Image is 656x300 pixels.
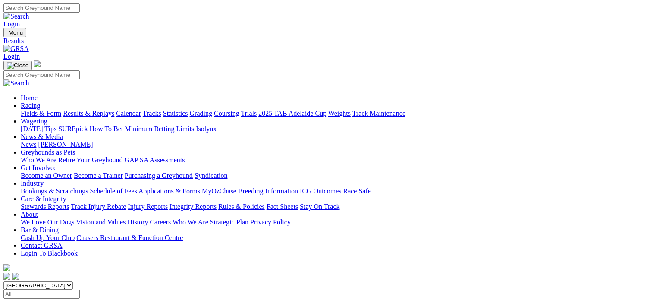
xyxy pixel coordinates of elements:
a: Grading [190,110,212,117]
button: Toggle navigation [3,28,26,37]
a: Weights [328,110,351,117]
a: We Love Our Dogs [21,218,74,226]
a: Careers [150,218,171,226]
a: Vision and Values [76,218,126,226]
a: Rules & Policies [218,203,265,210]
a: [PERSON_NAME] [38,141,93,148]
a: Schedule of Fees [90,187,137,195]
a: Minimum Betting Limits [125,125,194,133]
a: Isolynx [196,125,217,133]
a: Bookings & Scratchings [21,187,88,195]
button: Toggle navigation [3,61,32,70]
a: Login To Blackbook [21,249,78,257]
a: Greyhounds as Pets [21,148,75,156]
div: Racing [21,110,653,117]
span: Menu [9,29,23,36]
a: Calendar [116,110,141,117]
div: Bar & Dining [21,234,653,242]
img: Close [7,62,28,69]
a: News & Media [21,133,63,140]
a: Login [3,53,20,60]
img: twitter.svg [12,273,19,280]
img: logo-grsa-white.png [34,60,41,67]
input: Search [3,70,80,79]
a: Privacy Policy [250,218,291,226]
div: Care & Integrity [21,203,653,211]
a: Who We Are [21,156,56,164]
a: News [21,141,36,148]
a: MyOzChase [202,187,236,195]
a: History [127,218,148,226]
a: Statistics [163,110,188,117]
a: Get Involved [21,164,57,171]
a: Stay On Track [300,203,339,210]
a: Cash Up Your Club [21,234,75,241]
a: Retire Your Greyhound [58,156,123,164]
input: Select date [3,290,80,299]
img: facebook.svg [3,273,10,280]
a: Racing [21,102,40,109]
a: Bar & Dining [21,226,59,234]
a: Coursing [214,110,239,117]
a: Wagering [21,117,47,125]
a: Contact GRSA [21,242,62,249]
a: Integrity Reports [169,203,217,210]
div: Greyhounds as Pets [21,156,653,164]
a: Syndication [195,172,227,179]
a: Industry [21,180,44,187]
a: ICG Outcomes [300,187,341,195]
div: News & Media [21,141,653,148]
a: GAP SA Assessments [125,156,185,164]
a: Care & Integrity [21,195,66,202]
a: Purchasing a Greyhound [125,172,193,179]
a: Home [21,94,38,101]
a: Become an Owner [21,172,72,179]
a: Stewards Reports [21,203,69,210]
img: logo-grsa-white.png [3,264,10,271]
a: Strategic Plan [210,218,248,226]
a: Track Maintenance [352,110,405,117]
a: [DATE] Tips [21,125,56,133]
a: 2025 TAB Adelaide Cup [258,110,326,117]
a: Chasers Restaurant & Function Centre [76,234,183,241]
img: Search [3,79,29,87]
div: About [21,218,653,226]
a: Results [3,37,653,45]
a: Trials [241,110,257,117]
a: Injury Reports [128,203,168,210]
a: Fact Sheets [267,203,298,210]
a: Race Safe [343,187,370,195]
a: Who We Are [173,218,208,226]
a: Become a Trainer [74,172,123,179]
a: Fields & Form [21,110,61,117]
input: Search [3,3,80,13]
img: Search [3,13,29,20]
img: GRSA [3,45,29,53]
a: Results & Replays [63,110,114,117]
a: Applications & Forms [138,187,200,195]
a: How To Bet [90,125,123,133]
a: Track Injury Rebate [71,203,126,210]
div: Wagering [21,125,653,133]
div: Get Involved [21,172,653,180]
a: Login [3,20,20,28]
a: Tracks [143,110,161,117]
div: Industry [21,187,653,195]
a: About [21,211,38,218]
a: Breeding Information [238,187,298,195]
a: SUREpick [58,125,88,133]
